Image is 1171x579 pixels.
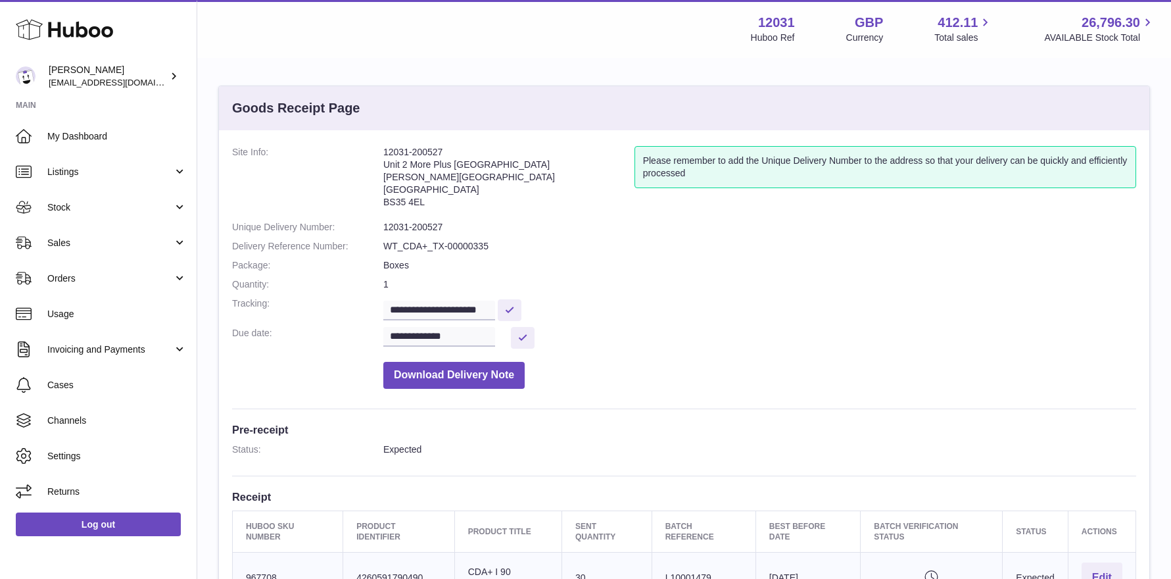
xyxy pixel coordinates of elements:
span: Invoicing and Payments [47,343,173,356]
th: Batch Verification Status [861,511,1003,552]
dd: WT_CDA+_TX-00000335 [383,240,1136,253]
span: Listings [47,166,173,178]
dt: Package: [232,259,383,272]
a: 412.11 Total sales [934,14,993,44]
th: Best Before Date [755,511,860,552]
h3: Receipt [232,490,1136,504]
address: 12031-200527 Unit 2 More Plus [GEOGRAPHIC_DATA] [PERSON_NAME][GEOGRAPHIC_DATA] [GEOGRAPHIC_DATA] ... [383,146,634,214]
span: Usage [47,308,187,320]
span: 26,796.30 [1082,14,1140,32]
dd: 1 [383,278,1136,291]
dd: 12031-200527 [383,221,1136,234]
span: Orders [47,272,173,285]
h3: Goods Receipt Page [232,99,360,117]
dt: Quantity: [232,278,383,291]
img: admin@makewellforyou.com [16,66,36,86]
div: Currency [846,32,884,44]
span: Total sales [934,32,993,44]
a: Log out [16,513,181,536]
dt: Status: [232,443,383,456]
span: Sales [47,237,173,249]
th: Product Identifier [343,511,455,552]
span: Settings [47,450,187,463]
span: My Dashboard [47,130,187,143]
a: 26,796.30 AVAILABLE Stock Total [1044,14,1155,44]
th: Status [1003,511,1068,552]
dt: Site Info: [232,146,383,214]
strong: 12031 [758,14,795,32]
th: Huboo SKU Number [233,511,343,552]
div: Please remember to add the Unique Delivery Number to the address so that your delivery can be qui... [634,146,1136,188]
strong: GBP [855,14,883,32]
dd: Expected [383,443,1136,456]
span: Stock [47,201,173,214]
th: Actions [1068,511,1135,552]
span: Cases [47,379,187,391]
div: Huboo Ref [751,32,795,44]
span: Returns [47,486,187,498]
span: [EMAIL_ADDRESS][DOMAIN_NAME] [49,77,193,88]
th: Product title [454,511,562,552]
div: [PERSON_NAME] [49,64,167,89]
dt: Delivery Reference Number: [232,240,383,253]
dt: Due date: [232,327,383,349]
span: AVAILABLE Stock Total [1044,32,1155,44]
h3: Pre-receipt [232,422,1136,437]
span: 412.11 [938,14,978,32]
dd: Boxes [383,259,1136,272]
dt: Tracking: [232,297,383,320]
th: Batch Reference [652,511,755,552]
th: Sent Quantity [562,511,652,552]
dt: Unique Delivery Number: [232,221,383,234]
span: Channels [47,415,187,427]
button: Download Delivery Note [383,362,525,389]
